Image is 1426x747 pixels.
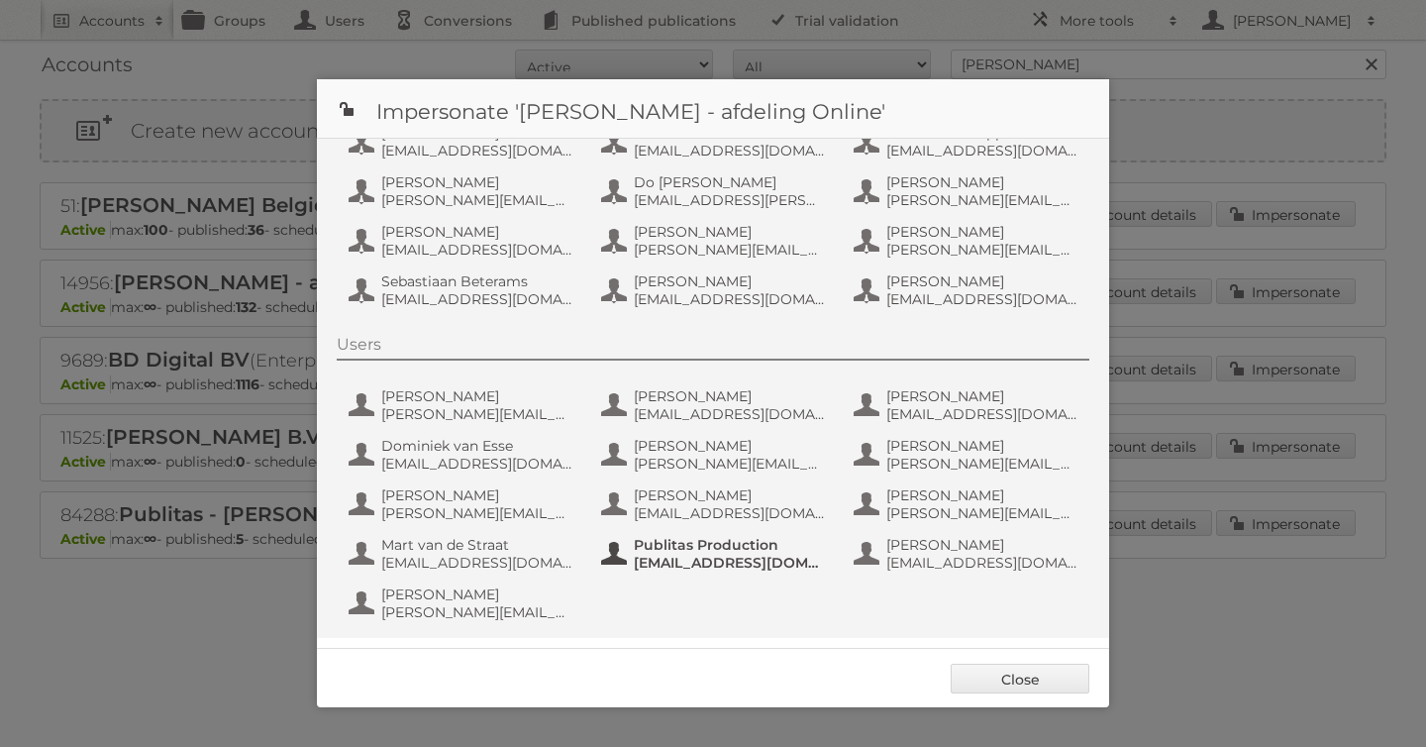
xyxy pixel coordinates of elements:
button: [PERSON_NAME] [EMAIL_ADDRESS][DOMAIN_NAME] [852,385,1084,425]
span: [PERSON_NAME][EMAIL_ADDRESS][DOMAIN_NAME] [381,191,573,209]
span: [PERSON_NAME] [634,387,826,405]
span: [PERSON_NAME][EMAIL_ADDRESS][DOMAIN_NAME] [634,455,826,473]
button: Publitas Production [EMAIL_ADDRESS][DOMAIN_NAME] [599,534,832,574]
span: [PERSON_NAME] [886,437,1078,455]
span: [PERSON_NAME][EMAIL_ADDRESS][DOMAIN_NAME] [886,504,1078,522]
span: Mart van de Straat [381,536,573,554]
span: Dominiek van Esse [381,437,573,455]
span: [PERSON_NAME][EMAIL_ADDRESS][DOMAIN_NAME] [886,241,1078,259]
button: [PERSON_NAME] [EMAIL_ADDRESS][DOMAIN_NAME] [599,484,832,524]
span: [PERSON_NAME] [634,486,826,504]
span: [EMAIL_ADDRESS][DOMAIN_NAME] [634,504,826,522]
span: [EMAIL_ADDRESS][DOMAIN_NAME] [886,290,1078,308]
button: [PERSON_NAME] [PERSON_NAME][EMAIL_ADDRESS][DOMAIN_NAME] [347,385,579,425]
span: [PERSON_NAME] [381,387,573,405]
span: [EMAIL_ADDRESS][DOMAIN_NAME] [634,405,826,423]
span: [PERSON_NAME] [886,387,1078,405]
div: Users [337,335,1089,361]
span: Do [PERSON_NAME] [634,173,826,191]
button: [PERSON_NAME] [PERSON_NAME][EMAIL_ADDRESS][DOMAIN_NAME] [599,435,832,475]
span: [PERSON_NAME] [634,223,826,241]
span: [PERSON_NAME] [634,437,826,455]
span: [EMAIL_ADDRESS][DOMAIN_NAME] [381,455,573,473]
button: [PERSON_NAME] [PERSON_NAME][EMAIL_ADDRESS][DOMAIN_NAME] [347,484,579,524]
span: [PERSON_NAME][EMAIL_ADDRESS][DOMAIN_NAME] [381,603,573,621]
button: [PERSON_NAME] [EMAIL_ADDRESS][DOMAIN_NAME] [852,270,1084,310]
button: [PERSON_NAME] [PERSON_NAME][EMAIL_ADDRESS][DOMAIN_NAME] [347,584,579,623]
span: [EMAIL_ADDRESS][DOMAIN_NAME] [634,290,826,308]
button: [PERSON_NAME] [PERSON_NAME][EMAIL_ADDRESS][DOMAIN_NAME] [852,435,1084,475]
span: [EMAIL_ADDRESS][DOMAIN_NAME] [381,142,573,160]
span: [PERSON_NAME] [886,223,1078,241]
span: [PERSON_NAME][EMAIL_ADDRESS][DOMAIN_NAME] [381,504,573,522]
button: [PERSON_NAME] [PERSON_NAME][EMAIL_ADDRESS][DOMAIN_NAME] [599,221,832,261]
span: [PERSON_NAME] [381,586,573,603]
span: [PERSON_NAME][EMAIL_ADDRESS][DOMAIN_NAME] [634,241,826,259]
span: [EMAIL_ADDRESS][DOMAIN_NAME] [381,554,573,572]
button: Mart van de Straat [EMAIL_ADDRESS][DOMAIN_NAME] [347,534,579,574]
button: [PERSON_NAME] [EMAIL_ADDRESS][DOMAIN_NAME] [347,221,579,261]
span: [EMAIL_ADDRESS][DOMAIN_NAME] [886,405,1078,423]
span: [PERSON_NAME] [886,536,1078,554]
span: [PERSON_NAME] [634,272,826,290]
button: Sebastiaan Beterams [EMAIL_ADDRESS][DOMAIN_NAME] [347,270,579,310]
button: [PERSON_NAME] [EMAIL_ADDRESS][DOMAIN_NAME] [852,534,1084,574]
span: [PERSON_NAME] [381,486,573,504]
span: [PERSON_NAME] [886,486,1078,504]
span: [EMAIL_ADDRESS][DOMAIN_NAME] [634,142,826,160]
span: [PERSON_NAME] [886,173,1078,191]
span: [PERSON_NAME] [886,272,1078,290]
button: Dominiek van Esse [EMAIL_ADDRESS][DOMAIN_NAME] [347,435,579,475]
span: [PERSON_NAME][EMAIL_ADDRESS][DOMAIN_NAME] [886,455,1078,473]
span: [EMAIL_ADDRESS][DOMAIN_NAME] [381,241,573,259]
span: Publitas Production [634,536,826,554]
button: [PERSON_NAME] [PERSON_NAME][EMAIL_ADDRESS][DOMAIN_NAME] [852,484,1084,524]
span: [PERSON_NAME] [381,223,573,241]
span: [EMAIL_ADDRESS][DOMAIN_NAME] [886,142,1078,160]
h1: Impersonate '[PERSON_NAME] - afdeling Online' [317,79,1109,139]
span: [EMAIL_ADDRESS][PERSON_NAME][DOMAIN_NAME] [634,191,826,209]
button: AH IT Online [EMAIL_ADDRESS][DOMAIN_NAME] [599,122,832,161]
a: Close [951,664,1089,694]
span: Sebastiaan Beterams [381,272,573,290]
button: [PERSON_NAME] [PERSON_NAME][EMAIL_ADDRESS][DOMAIN_NAME] [347,171,579,211]
span: [EMAIL_ADDRESS][DOMAIN_NAME] [381,290,573,308]
button: [PERSON_NAME] [PERSON_NAME][EMAIL_ADDRESS][DOMAIN_NAME] [852,171,1084,211]
button: [PERSON_NAME] [EMAIL_ADDRESS][DOMAIN_NAME] [599,270,832,310]
span: [PERSON_NAME][EMAIL_ADDRESS][DOMAIN_NAME] [381,405,573,423]
span: [PERSON_NAME] [381,173,573,191]
span: [EMAIL_ADDRESS][DOMAIN_NAME] [634,554,826,572]
span: [PERSON_NAME][EMAIL_ADDRESS][DOMAIN_NAME] [886,191,1078,209]
span: [EMAIL_ADDRESS][DOMAIN_NAME] [886,554,1078,572]
button: Do [PERSON_NAME] [EMAIL_ADDRESS][PERSON_NAME][DOMAIN_NAME] [599,171,832,211]
button: [PERSON_NAME] [EMAIL_ADDRESS][DOMAIN_NAME] [347,122,579,161]
button: [PERSON_NAME] [EMAIL_ADDRESS][DOMAIN_NAME] [599,385,832,425]
button: AH IT Online App [EMAIL_ADDRESS][DOMAIN_NAME] [852,122,1084,161]
button: [PERSON_NAME] [PERSON_NAME][EMAIL_ADDRESS][DOMAIN_NAME] [852,221,1084,261]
